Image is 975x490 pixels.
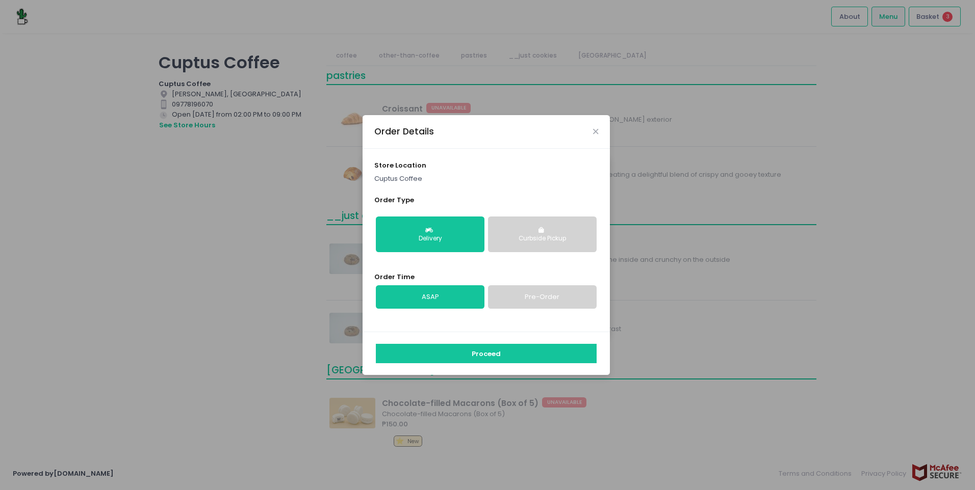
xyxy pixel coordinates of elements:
span: Order Time [374,272,415,282]
p: Cuptus Coffee [374,174,599,184]
div: Order Details [374,125,434,138]
button: Proceed [376,344,597,363]
div: Curbside Pickup [495,234,589,243]
a: ASAP [376,285,484,309]
button: Close [593,129,598,134]
a: Pre-Order [488,285,597,309]
span: store location [374,160,426,170]
span: Order Type [374,195,414,205]
div: Delivery [383,234,477,243]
